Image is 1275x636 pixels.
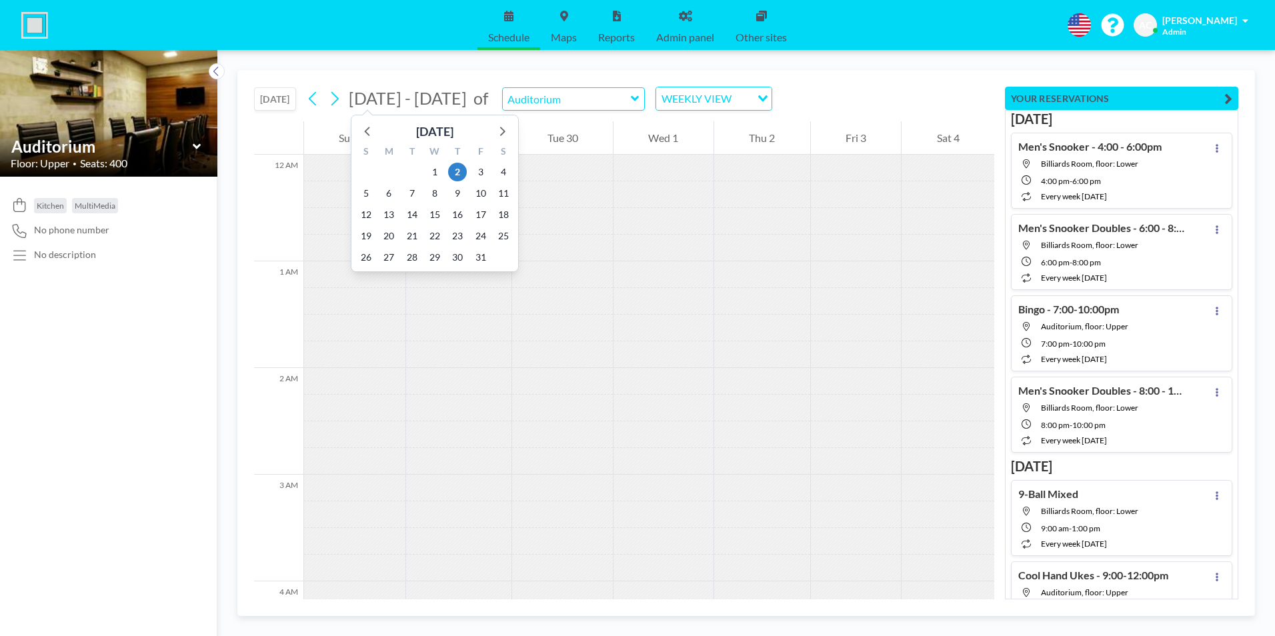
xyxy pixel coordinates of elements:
[1072,523,1100,533] span: 1:00 PM
[1041,191,1107,201] span: every week [DATE]
[1041,159,1138,169] span: Billiards Room, floor: Lower
[1072,176,1101,186] span: 6:00 PM
[1041,257,1070,267] span: 6:00 PM
[503,88,631,110] input: Auditorium
[551,32,577,43] span: Maps
[1070,176,1072,186] span: -
[1041,539,1107,549] span: every week [DATE]
[75,201,115,211] span: MultiMedia
[11,137,193,156] input: Auditorium
[1041,240,1138,250] span: Billiards Room, floor: Lower
[1018,384,1185,397] h4: Men's Snooker Doubles - 8:00 - 10:00pm
[1139,19,1152,31] span: AC
[1011,111,1232,127] h3: [DATE]
[1070,339,1072,349] span: -
[1070,420,1072,430] span: -
[1011,458,1232,475] h3: [DATE]
[1018,303,1119,316] h4: Bingo - 7:00-10:00pm
[512,121,613,155] div: Tue 30
[736,32,787,43] span: Other sites
[1018,487,1078,501] h4: 9-Ball Mixed
[1005,87,1238,110] button: YOUR RESERVATIONS
[473,88,488,109] span: of
[254,475,303,581] div: 3 AM
[11,157,69,170] span: Floor: Upper
[37,201,64,211] span: Kitchen
[34,224,109,236] span: No phone number
[1041,321,1128,331] span: Auditorium, floor: Upper
[1041,587,1128,597] span: Auditorium, floor: Upper
[656,87,772,110] div: Search for option
[21,12,48,39] img: organization-logo
[1041,339,1070,349] span: 7:00 PM
[714,121,810,155] div: Thu 2
[254,155,303,261] div: 12 AM
[1041,523,1069,533] span: 9:00 AM
[1162,27,1186,37] span: Admin
[811,121,902,155] div: Fri 3
[1070,257,1072,267] span: -
[1041,354,1107,364] span: every week [DATE]
[1069,523,1072,533] span: -
[659,90,734,107] span: WEEKLY VIEW
[1041,176,1070,186] span: 4:00 PM
[1072,420,1106,430] span: 10:00 PM
[80,157,127,170] span: Seats: 400
[1162,15,1237,26] span: [PERSON_NAME]
[34,249,96,261] div: No description
[254,87,296,111] button: [DATE]
[488,32,529,43] span: Schedule
[656,32,714,43] span: Admin panel
[1072,339,1106,349] span: 10:00 PM
[1018,221,1185,235] h4: Men's Snooker Doubles - 6:00 - 8:00pm
[349,88,467,108] span: [DATE] - [DATE]
[736,90,750,107] input: Search for option
[1041,273,1107,283] span: every week [DATE]
[613,121,714,155] div: Wed 1
[902,121,994,155] div: Sat 4
[1018,569,1168,582] h4: Cool Hand Ukes - 9:00-12:00pm
[254,368,303,475] div: 2 AM
[1072,257,1101,267] span: 8:00 PM
[73,159,77,168] span: •
[1018,140,1162,153] h4: Men's Snooker - 4:00 - 6:00pm
[598,32,635,43] span: Reports
[304,121,405,155] div: Sun 28
[1041,420,1070,430] span: 8:00 PM
[1041,435,1107,445] span: every week [DATE]
[254,261,303,368] div: 1 AM
[1041,506,1138,516] span: Billiards Room, floor: Lower
[1041,403,1138,413] span: Billiards Room, floor: Lower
